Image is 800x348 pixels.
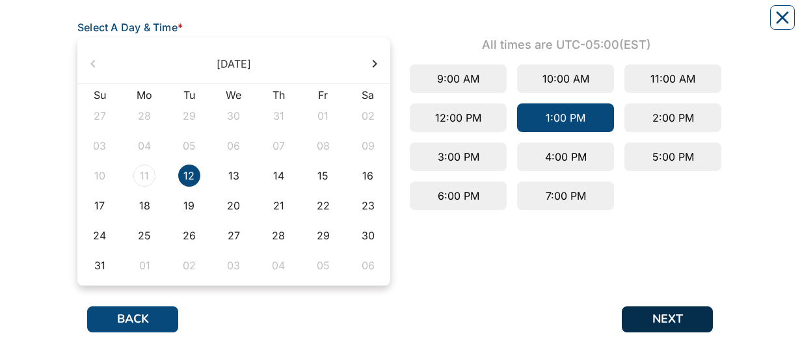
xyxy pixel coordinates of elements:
[410,64,507,93] div: 9:00 AM
[167,161,211,191] td: 2025-08-12
[345,89,390,101] th: Sa
[517,103,614,132] div: 1:00 PM
[133,224,155,247] div: 25
[167,221,211,250] td: 2025-08-26
[357,254,379,276] div: 06
[267,224,289,247] div: 28
[211,221,256,250] td: 2025-08-27
[122,89,167,101] th: Mo
[624,64,721,93] div: 11:00 AM
[410,142,507,171] div: 3:00 PM
[345,250,390,280] td: 2025-09-06
[345,191,390,221] td: 2025-08-23
[122,221,167,250] td: 2025-08-25
[312,224,334,247] div: 29
[410,38,723,52] div: All times are UTC-05:00 (EST)
[133,194,155,217] div: 18
[312,165,334,187] div: 15
[178,194,200,217] div: 19
[312,194,334,217] div: 22
[211,191,256,221] td: 2025-08-20
[222,194,245,217] div: 20
[357,224,379,247] div: 30
[256,221,301,250] td: 2025-08-28
[410,181,507,210] div: 6:00 PM
[222,254,245,276] div: 03
[301,191,346,221] td: 2025-08-22
[624,142,721,171] div: 5:00 PM
[167,250,211,280] td: 2025-09-02
[301,161,346,191] td: 2025-08-15
[267,165,289,187] div: 14
[312,254,334,276] div: 05
[256,89,301,101] th: Th
[267,254,289,276] div: 04
[222,165,245,187] div: 13
[301,250,346,280] td: 2025-09-05
[88,194,111,217] div: 17
[77,191,122,221] td: 2025-08-17
[167,191,211,221] td: 2025-08-19
[357,194,379,217] div: 23
[211,250,256,280] td: 2025-09-03
[622,306,713,332] button: NEXT
[77,221,122,250] td: 2025-08-24
[77,21,178,34] span: Select A Day & Time
[517,181,614,210] div: 7:00 PM
[301,89,346,101] th: Fr
[517,142,614,171] div: 4:00 PM
[256,250,301,280] td: 2025-09-04
[624,103,721,132] div: 2:00 PM
[133,254,155,276] div: 01
[178,165,200,187] div: 12
[345,221,390,250] td: 2025-08-30
[770,5,795,30] button: Close
[88,254,111,276] div: 31
[217,56,252,72] div: [DATE]
[87,306,178,332] button: BACK
[211,89,256,101] th: We
[267,194,289,217] div: 21
[178,224,200,247] div: 26
[167,89,211,101] th: Tu
[256,191,301,221] td: 2025-08-21
[88,224,111,247] div: 24
[122,191,167,221] td: 2025-08-18
[410,103,507,132] div: 12:00 PM
[77,250,122,280] td: 2025-08-31
[122,250,167,280] td: 2025-09-01
[222,224,245,247] div: 27
[357,165,379,187] div: 16
[178,254,200,276] div: 02
[301,221,346,250] td: 2025-08-29
[77,89,122,101] th: Su
[211,161,256,191] td: 2025-08-13
[256,161,301,191] td: 2025-08-14
[517,64,614,93] div: 10:00 AM
[345,161,390,191] td: 2025-08-16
